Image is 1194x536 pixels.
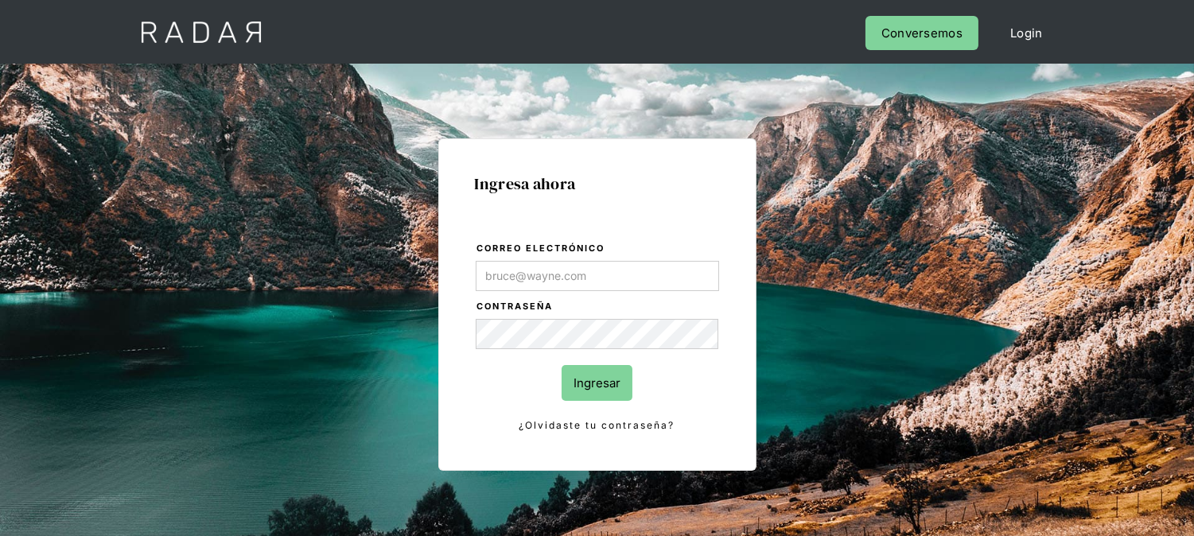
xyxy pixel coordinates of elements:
[476,417,719,434] a: ¿Olvidaste tu contraseña?
[865,16,978,50] a: Conversemos
[477,299,719,315] label: Contraseña
[562,365,632,401] input: Ingresar
[994,16,1059,50] a: Login
[477,241,719,257] label: Correo electrónico
[475,240,720,434] form: Login Form
[475,175,720,192] h1: Ingresa ahora
[476,261,719,291] input: bruce@wayne.com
